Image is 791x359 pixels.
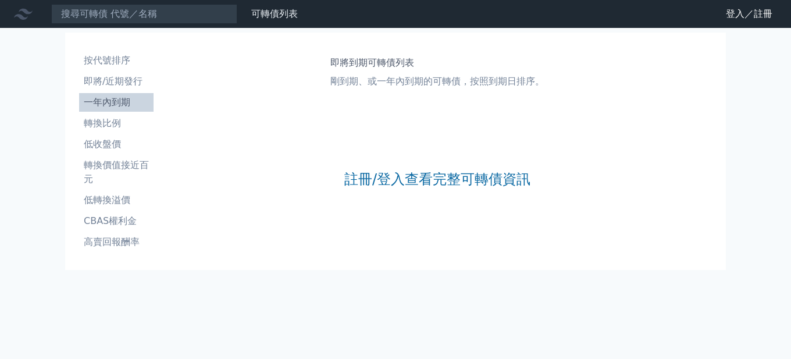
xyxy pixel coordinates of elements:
li: CBAS權利金 [79,214,154,228]
li: 即將/近期發行 [79,74,154,88]
li: 低轉換溢價 [79,193,154,207]
li: 轉換比例 [79,116,154,130]
li: 轉換價值接近百元 [79,158,154,186]
li: 按代號排序 [79,54,154,67]
a: 轉換價值接近百元 [79,156,154,189]
a: 一年內到期 [79,93,154,112]
h1: 即將到期可轉債列表 [330,56,544,70]
li: 高賣回報酬率 [79,235,154,249]
a: 低轉換溢價 [79,191,154,209]
a: 註冊/登入查看完整可轉債資訊 [344,170,530,189]
p: 剛到期、或一年內到期的可轉債，按照到期日排序。 [330,74,544,88]
a: 可轉債列表 [251,8,298,19]
input: 搜尋可轉債 代號／名稱 [51,4,237,24]
a: CBAS權利金 [79,212,154,230]
li: 低收盤價 [79,137,154,151]
a: 即將/近期發行 [79,72,154,91]
a: 低收盤價 [79,135,154,154]
a: 按代號排序 [79,51,154,70]
a: 登入／註冊 [717,5,782,23]
a: 高賣回報酬率 [79,233,154,251]
li: 一年內到期 [79,95,154,109]
a: 轉換比例 [79,114,154,133]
